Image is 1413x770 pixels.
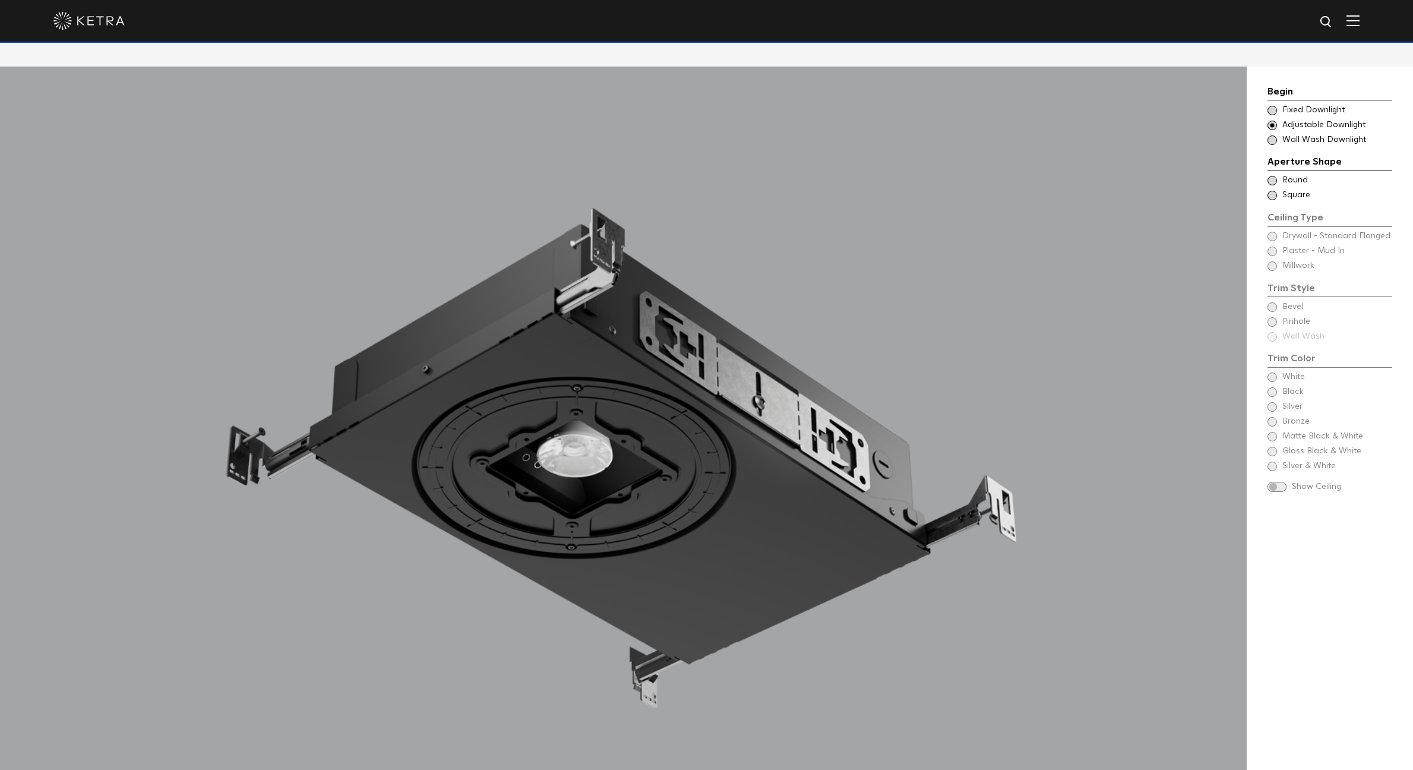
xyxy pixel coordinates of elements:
[1282,175,1391,187] span: Round
[1282,134,1391,146] span: Wall Wash Downlight
[53,12,125,30] img: ketra-logo-2019-white
[1267,154,1392,171] div: Aperture Shape
[1292,481,1392,493] span: Show Ceiling
[1319,15,1334,30] img: search icon
[1282,119,1391,131] span: Adjustable Downlight
[1267,84,1392,101] div: Begin
[1282,190,1391,201] span: Square
[1346,15,1360,26] img: Hamburger%20Nav.svg
[1282,105,1391,116] span: Fixed Downlight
